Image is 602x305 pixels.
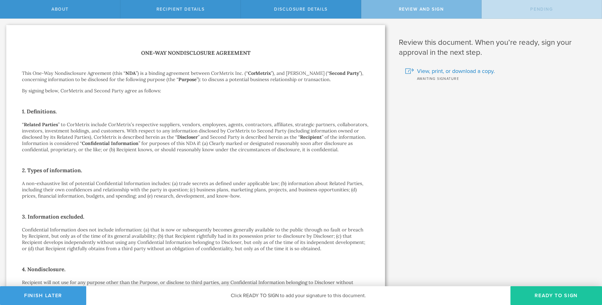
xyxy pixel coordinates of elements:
h1: One-Way Nondisclosure Agreement [22,49,369,58]
button: Ready to Sign [510,286,602,305]
p: This One-Way Nondisclosure Agreement (this “ ”) is a binding agreement between CorMetrix Inc. (“ ... [22,70,369,83]
p: By signing below, CorMetrix and Second Party agree as follows: [22,88,369,94]
strong: Confidential Information [82,140,139,146]
h2: 2. Types of information. [22,165,369,175]
strong: Recipient [300,134,322,140]
strong: CorMetrix [248,70,271,76]
h1: Review this document. When you’re ready, sign your approval in the next step. [399,38,593,58]
span: Disclosure details [274,7,328,12]
strong: Purpose [178,76,197,82]
span: Click READY TO SIGN to add your signature to this document. [231,292,366,299]
p: A non-exhaustive list of potential Confidential Information includes: (a) trade secrets as define... [22,180,369,199]
h2: 4. Nondisclosure. [22,264,369,274]
span: Pending [530,7,553,12]
strong: NDA [125,70,136,76]
h2: 1. Definitions. [22,106,369,116]
span: Review and sign [399,7,444,12]
iframe: Chat Widget [571,256,602,286]
strong: Related Parties [24,121,58,127]
h2: 3. Information excluded. [22,212,369,222]
span: About [51,7,69,12]
div: Awaiting signature [405,75,593,81]
p: Confidential Information does not include information: (a) that is now or subsequently becomes ge... [22,227,369,252]
p: “ ” to CorMetrix include CorMetrix’s respective suppliers, vendors, employees, agents, contractor... [22,121,369,153]
span: View, print, or download a copy. [417,67,495,75]
span: Recipient details [156,7,205,12]
strong: Discloser [177,134,198,140]
strong: Second Party [329,70,359,76]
